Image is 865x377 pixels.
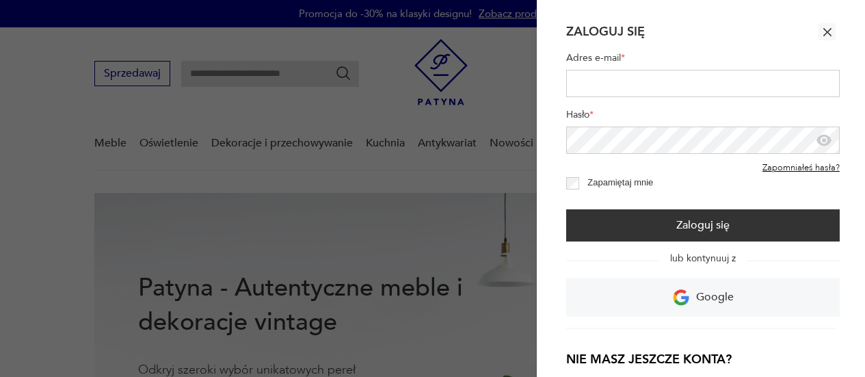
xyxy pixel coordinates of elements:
a: Zapomniałeś hasła? [762,163,840,174]
h3: Nie masz jeszcze konta? [566,351,836,368]
label: Hasło [566,108,840,127]
img: Ikona Google [673,289,689,306]
span: lub kontynuuj z [659,252,747,265]
a: Google [566,278,840,317]
button: Zaloguj się [566,209,840,242]
h2: Zaloguj się [566,23,645,40]
p: Google [696,287,734,308]
label: Zapamiętaj mnie [587,177,653,187]
label: Adres e-mail [566,51,840,70]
